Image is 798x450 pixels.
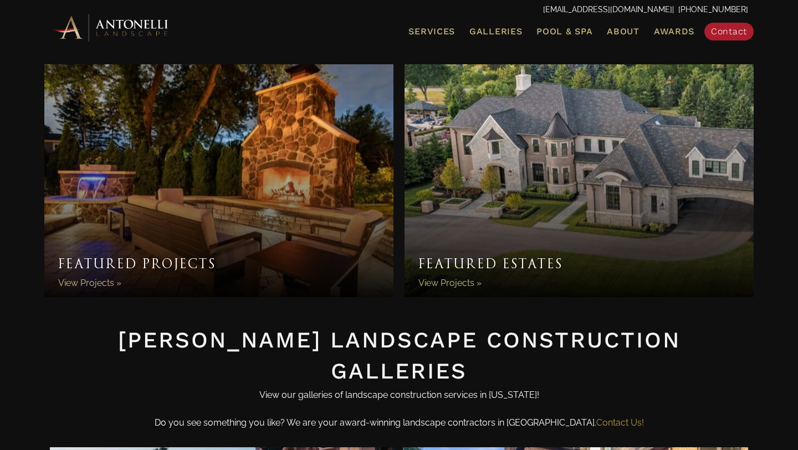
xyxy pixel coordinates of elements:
[596,417,644,428] a: Contact Us!
[50,3,748,17] p: | [PHONE_NUMBER]
[50,325,748,387] h1: [PERSON_NAME] Landscape Construction Galleries
[602,24,644,39] a: About
[465,24,526,39] a: Galleries
[408,27,455,36] span: Services
[704,23,754,40] a: Contact
[404,24,459,39] a: Services
[536,26,592,37] span: Pool & Spa
[469,26,522,37] span: Galleries
[543,5,672,14] a: [EMAIL_ADDRESS][DOMAIN_NAME]
[711,26,747,37] span: Contact
[50,12,172,43] img: Antonelli Horizontal Logo
[607,27,640,36] span: About
[50,387,748,409] p: View our galleries of landscape construction services in [US_STATE]!
[50,415,748,437] p: Do you see something you like? We are your award-winning landscape contractors in [GEOGRAPHIC_DATA].
[532,24,597,39] a: Pool & Spa
[649,24,699,39] a: Awards
[654,26,694,37] span: Awards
